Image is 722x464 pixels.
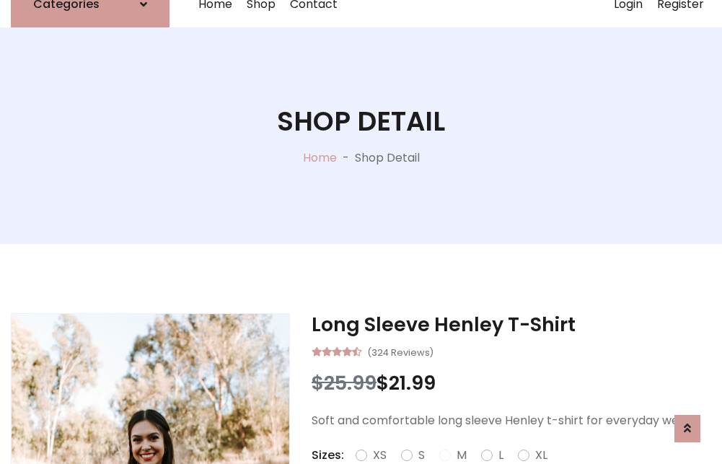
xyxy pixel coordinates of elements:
h1: Shop Detail [277,105,445,137]
label: L [498,447,503,464]
span: 21.99 [389,369,436,396]
h3: $ [312,372,711,395]
label: M [457,447,467,464]
span: $25.99 [312,369,377,396]
h3: Long Sleeve Henley T-Shirt [312,313,711,336]
p: Soft and comfortable long sleeve Henley t-shirt for everyday wear. [312,412,711,429]
label: S [418,447,425,464]
label: XL [535,447,547,464]
small: (324 Reviews) [367,343,433,360]
p: - [337,149,355,167]
p: Sizes: [312,447,344,464]
p: Shop Detail [355,149,420,167]
label: XS [373,447,387,464]
a: Home [303,149,337,166]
